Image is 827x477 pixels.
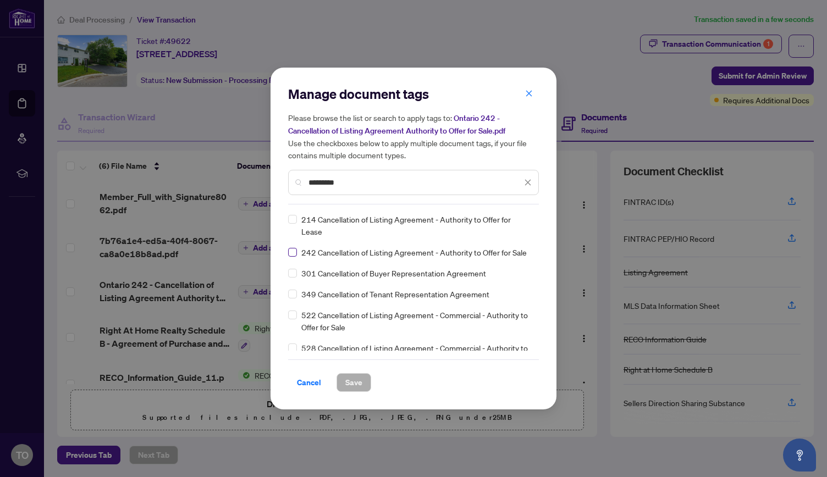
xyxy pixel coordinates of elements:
[301,267,486,279] span: 301 Cancellation of Buyer Representation Agreement
[301,309,532,333] span: 522 Cancellation of Listing Agreement - Commercial - Authority to Offer for Sale
[301,213,532,237] span: 214 Cancellation of Listing Agreement - Authority to Offer for Lease
[288,85,539,103] h2: Manage document tags
[301,288,489,300] span: 349 Cancellation of Tenant Representation Agreement
[301,246,527,258] span: 242 Cancellation of Listing Agreement - Authority to Offer for Sale
[525,90,533,97] span: close
[297,374,321,391] span: Cancel
[288,112,539,161] h5: Please browse the list or search to apply tags to: Use the checkboxes below to apply multiple doc...
[783,439,816,472] button: Open asap
[301,342,532,366] span: 528 Cancellation of Listing Agreement - Commercial - Authority to Offer for Lease
[288,373,330,392] button: Cancel
[524,179,532,186] span: close
[337,373,371,392] button: Save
